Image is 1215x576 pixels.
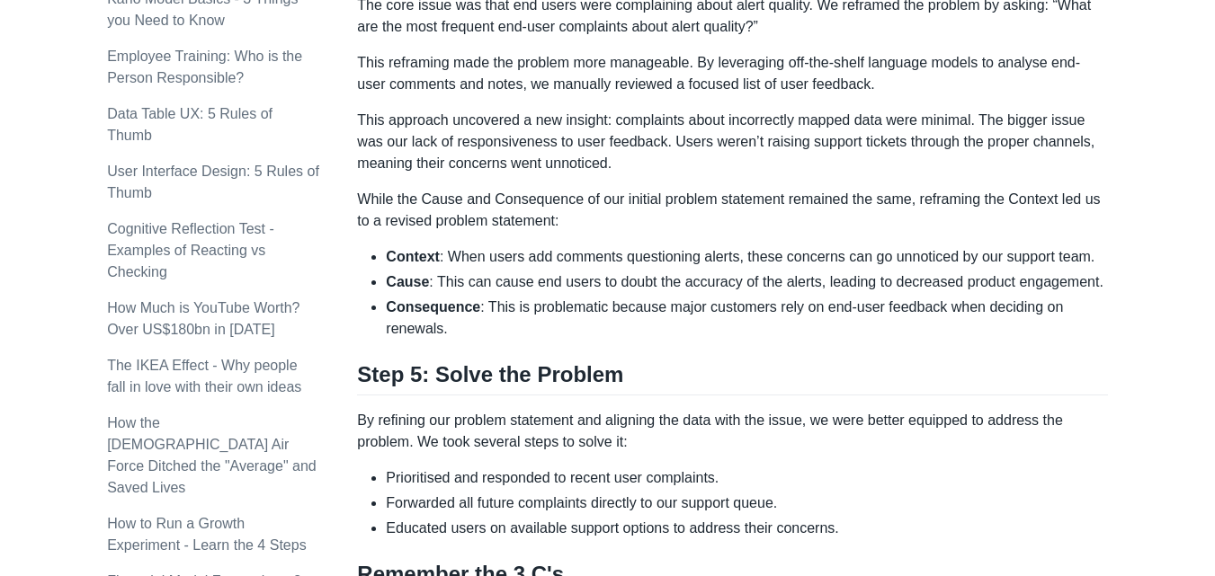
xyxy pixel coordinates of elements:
a: How the [DEMOGRAPHIC_DATA] Air Force Ditched the "Average" and Saved Lives [107,415,317,495]
li: Forwarded all future complaints directly to our support queue. [386,492,1107,514]
a: Data Table UX: 5 Rules of Thumb [107,106,272,143]
a: The IKEA Effect - Why people fall in love with their own ideas [107,358,301,394]
li: Prioritised and responded to recent user complaints. [386,467,1107,489]
a: Employee Training: Who is the Person Responsible? [107,49,302,85]
h2: Step 5: Solve the Problem [357,361,1107,395]
p: This reframing made the problem more manageable. By leveraging off-the-shelf language models to a... [357,52,1107,95]
p: By refining our problem statement and aligning the data with the issue, we were better equipped t... [357,410,1107,453]
p: While the Cause and Consequence of our initial problem statement remained the same, reframing the... [357,189,1107,232]
li: Educated users on available support options to address their concerns. [386,518,1107,539]
a: Cognitive Reflection Test - Examples of Reacting vs Checking [107,221,274,279]
li: : This can cause end users to doubt the accuracy of the alerts, leading to decreased product enga... [386,271,1107,293]
li: : When users add comments questioning alerts, these concerns can go unnoticed by our support team. [386,246,1107,268]
a: How Much is YouTube Worth? Over US$180bn in [DATE] [107,300,299,337]
strong: Cause [386,274,429,289]
strong: Context [386,249,440,264]
a: How to Run a Growth Experiment - Learn the 4 Steps [107,516,306,553]
strong: Consequence [386,299,480,315]
a: User Interface Design: 5 Rules of Thumb [107,164,319,200]
p: This approach uncovered a new insight: complaints about incorrectly mapped data were minimal. The... [357,110,1107,174]
li: : This is problematic because major customers rely on end-user feedback when deciding on renewals. [386,297,1107,340]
